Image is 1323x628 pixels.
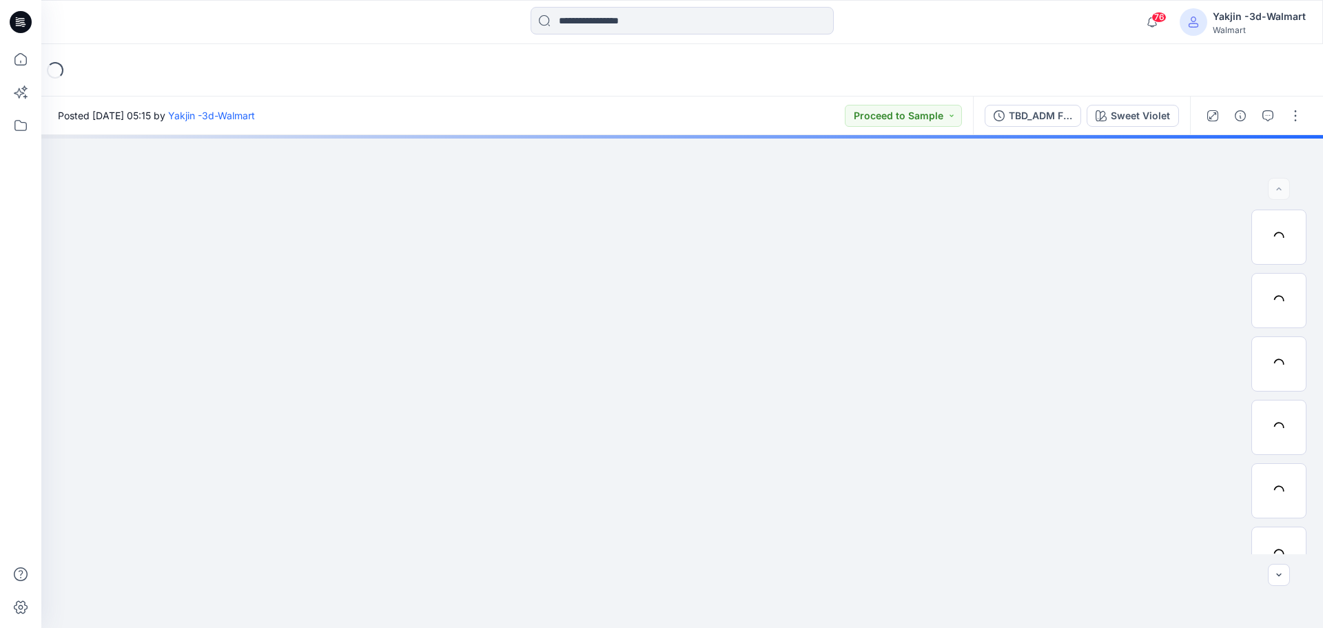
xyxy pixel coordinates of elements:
[1213,25,1306,35] div: Walmart
[1151,12,1167,23] span: 76
[1087,105,1179,127] button: Sweet Violet
[1213,8,1306,25] div: Yakjin -3d-Walmart
[58,108,255,123] span: Posted [DATE] 05:15 by
[1009,108,1072,123] div: TBD_ADM FULL_NB CUT OFF SHORTS
[1229,105,1251,127] button: Details
[1188,17,1199,28] svg: avatar
[1111,108,1170,123] div: Sweet Violet
[985,105,1081,127] button: TBD_ADM FULL_NB CUT OFF SHORTS
[168,110,255,121] a: Yakjin -3d-Walmart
